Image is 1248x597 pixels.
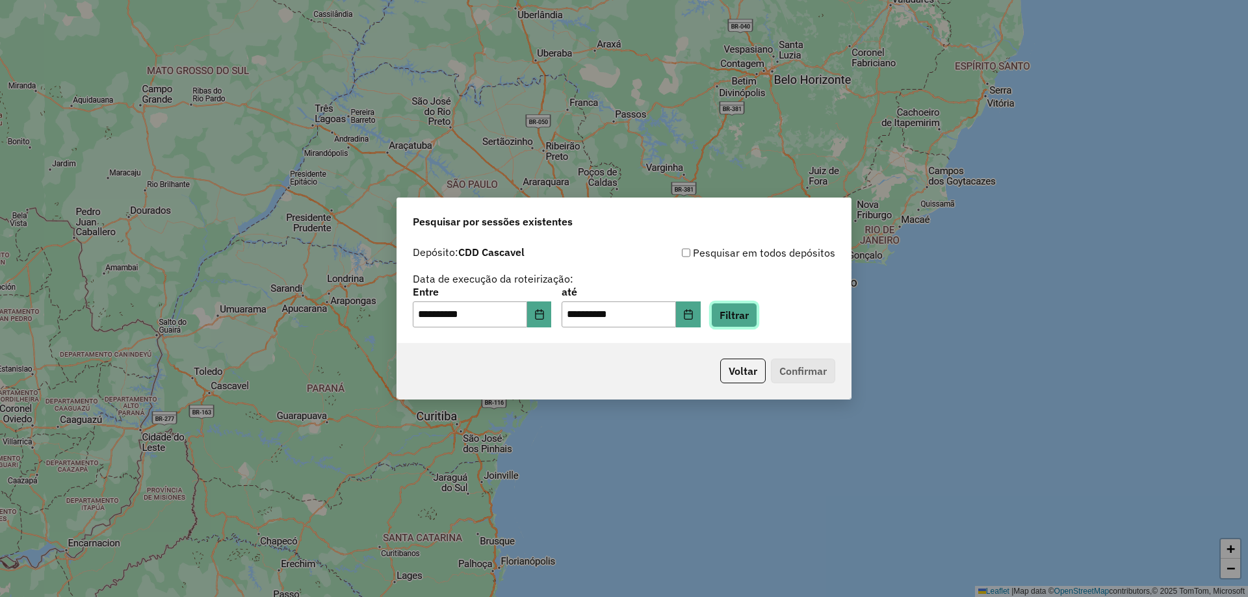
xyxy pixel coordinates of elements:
span: Pesquisar por sessões existentes [413,214,573,229]
label: Entre [413,284,551,299]
button: Voltar [720,359,766,383]
div: Pesquisar em todos depósitos [624,245,835,260]
label: até [562,284,700,299]
button: Choose Date [676,301,701,327]
label: Data de execução da roteirização: [413,271,573,286]
label: Depósito: [413,244,525,260]
strong: CDD Cascavel [458,246,525,259]
button: Filtrar [711,303,757,327]
button: Choose Date [527,301,552,327]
